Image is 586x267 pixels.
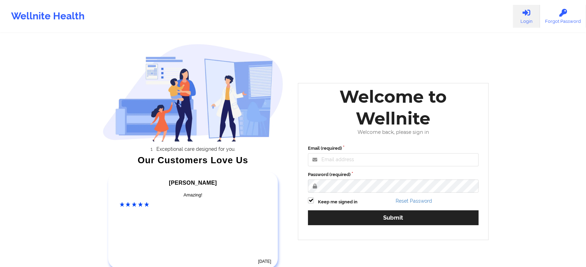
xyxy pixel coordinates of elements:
[308,171,479,178] label: Password (required)
[308,153,479,166] input: Email address
[513,5,540,28] a: Login
[303,129,483,135] div: Welcome back, please sign in
[109,146,283,152] li: Exceptional care designed for you.
[540,5,586,28] a: Forgot Password
[258,259,271,264] time: [DATE]
[318,199,357,205] label: Keep me signed in
[120,192,267,199] div: Amazing!
[308,145,479,152] label: Email (required)
[103,157,284,164] div: Our Customers Love Us
[303,86,483,129] div: Welcome to Wellnite
[169,180,217,186] span: [PERSON_NAME]
[103,44,284,141] img: wellnite-auth-hero_200.c722682e.png
[308,210,479,225] button: Submit
[396,198,432,204] a: Reset Password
